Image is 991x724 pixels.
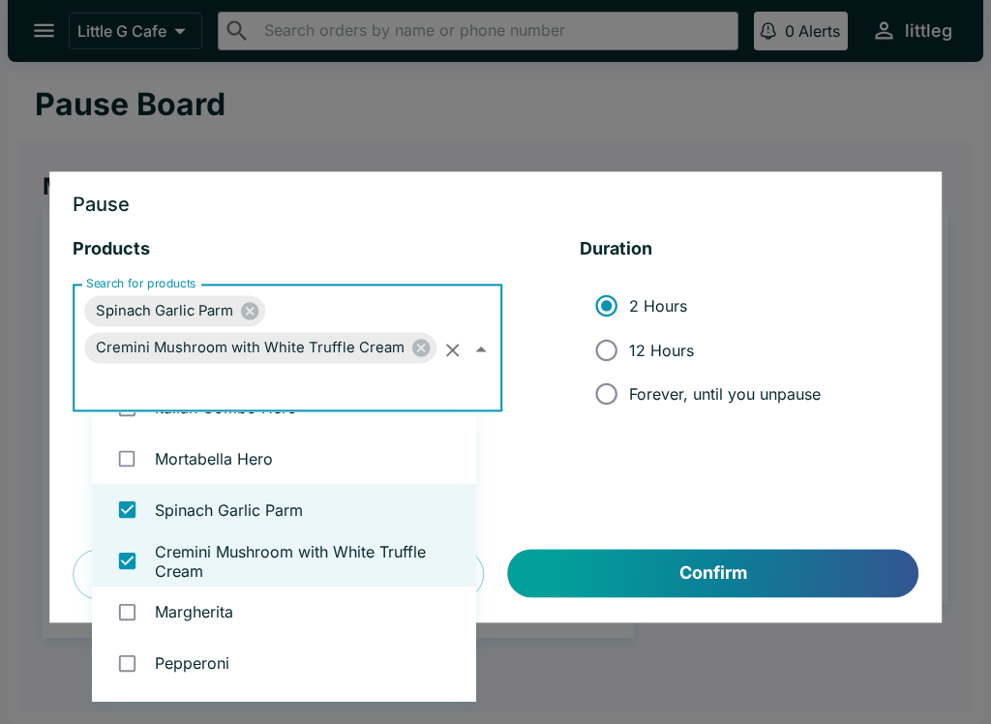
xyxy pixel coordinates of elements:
[92,484,476,535] li: Spinach Garlic Parm
[629,296,687,316] span: 2 Hours
[629,341,694,360] span: 12 Hours
[629,384,821,404] span: Forever, until you unpause
[84,333,436,364] div: Cremini Mushroom with White Truffle Cream
[92,535,476,587] li: Cremini Mushroom with White Truffle Cream
[92,587,476,638] li: Margherita
[73,550,484,600] button: Cancel
[73,196,918,215] h3: Pause
[465,335,495,365] button: Close
[73,238,502,261] h5: Products
[92,434,476,485] li: Mortabella Hero
[508,550,918,598] button: Confirm
[84,300,245,322] span: Spinach Garlic Parm
[84,296,265,327] div: Spinach Garlic Parm
[92,638,476,689] li: Pepperoni
[86,276,195,292] label: Search for products
[580,238,918,261] h5: Duration
[437,335,467,365] button: Clear
[84,337,416,359] span: Cremini Mushroom with White Truffle Cream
